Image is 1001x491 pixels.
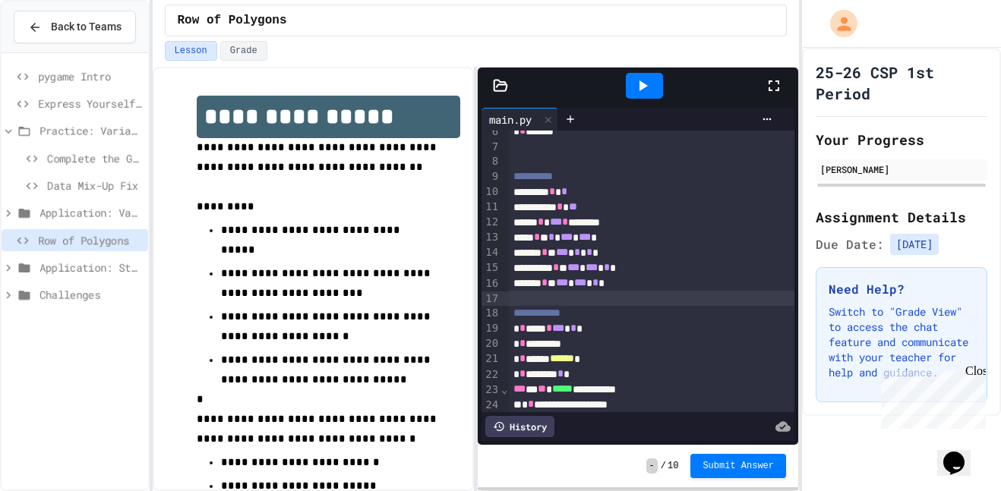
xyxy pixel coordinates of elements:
div: 16 [482,276,501,291]
button: Grade [220,41,267,61]
span: Submit Answer [703,460,774,472]
div: 15 [482,260,501,275]
div: 18 [482,306,501,321]
span: 10 [668,460,678,472]
div: 8 [482,154,501,169]
span: Application: Variables/Print [39,205,142,221]
span: - [646,458,658,474]
div: 19 [482,321,501,336]
h1: 25-26 CSP 1st Period [816,61,987,104]
p: Switch to "Grade View" to access the chat feature and communicate with your teacher for help and ... [829,304,974,380]
div: main.py [482,112,539,127]
button: Submit Answer [690,454,786,478]
div: History [485,416,554,437]
h3: Need Help? [829,280,974,298]
span: Fold line [501,383,508,395]
div: 17 [482,291,501,307]
div: 20 [482,336,501,351]
div: 7 [482,140,501,155]
span: Due Date: [816,235,884,253]
span: Challenges [39,287,142,303]
div: 23 [482,382,501,398]
span: Row of Polygons [38,232,142,248]
span: [DATE] [890,234,939,255]
h2: Assignment Details [816,206,987,228]
div: 21 [482,351,501,367]
button: Lesson [165,41,217,61]
div: Chat with us now!Close [6,6,105,96]
div: 11 [482,200,501,215]
div: My Account [814,6,861,41]
span: Express Yourself in Python! [38,96,142,112]
div: 22 [482,367,501,382]
span: Application: Strings, Inputs, Math [39,260,142,275]
span: Row of Polygons [178,11,287,30]
span: Complete the Greeting [47,150,142,166]
div: 6 [482,124,501,140]
div: main.py [482,108,558,131]
div: [PERSON_NAME] [820,162,983,176]
h2: Your Progress [816,129,987,150]
span: Back to Teams [51,19,122,35]
div: 24 [482,398,501,413]
span: Data Mix-Up Fix [47,178,142,194]
div: 10 [482,184,501,200]
div: 9 [482,169,501,184]
iframe: chat widget [875,364,986,429]
button: Back to Teams [14,11,136,43]
div: 12 [482,215,501,230]
iframe: chat widget [937,430,986,476]
span: / [661,460,666,472]
div: 13 [482,230,501,245]
span: pygame Intro [38,68,142,84]
div: 14 [482,245,501,260]
span: Practice: Variables/Print [39,123,142,139]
